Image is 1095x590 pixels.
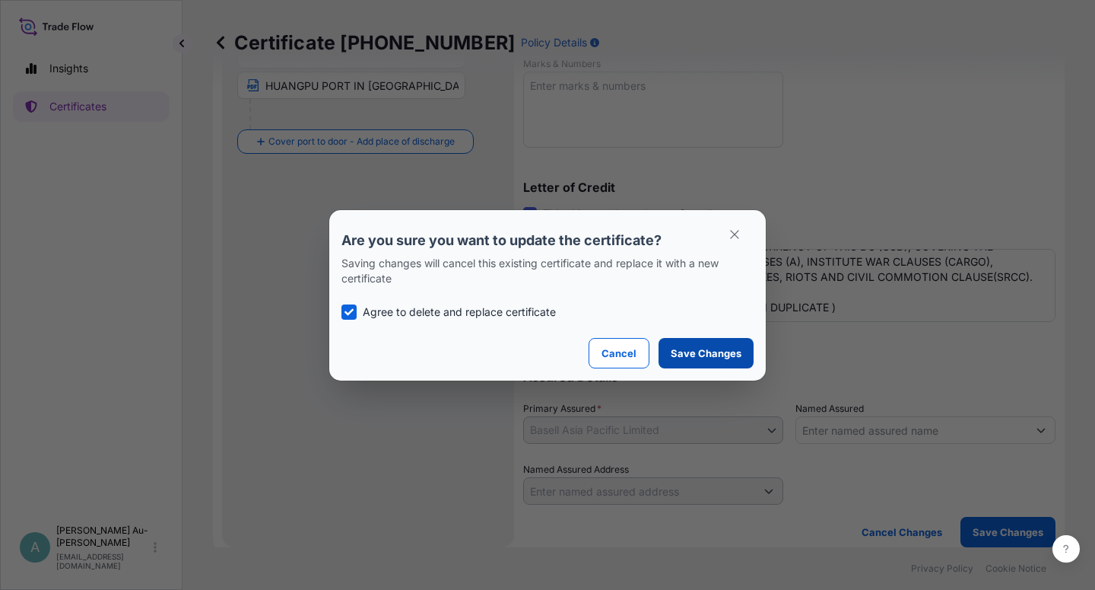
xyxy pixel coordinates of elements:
[341,256,754,286] p: Saving changes will cancel this existing certificate and replace it with a new certificate
[363,305,556,320] p: Agree to delete and replace certificate
[341,231,754,250] p: Are you sure you want to update the certificate?
[671,346,741,361] p: Save Changes
[659,338,754,368] button: Save Changes
[589,338,649,368] button: Cancel
[601,346,636,361] p: Cancel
